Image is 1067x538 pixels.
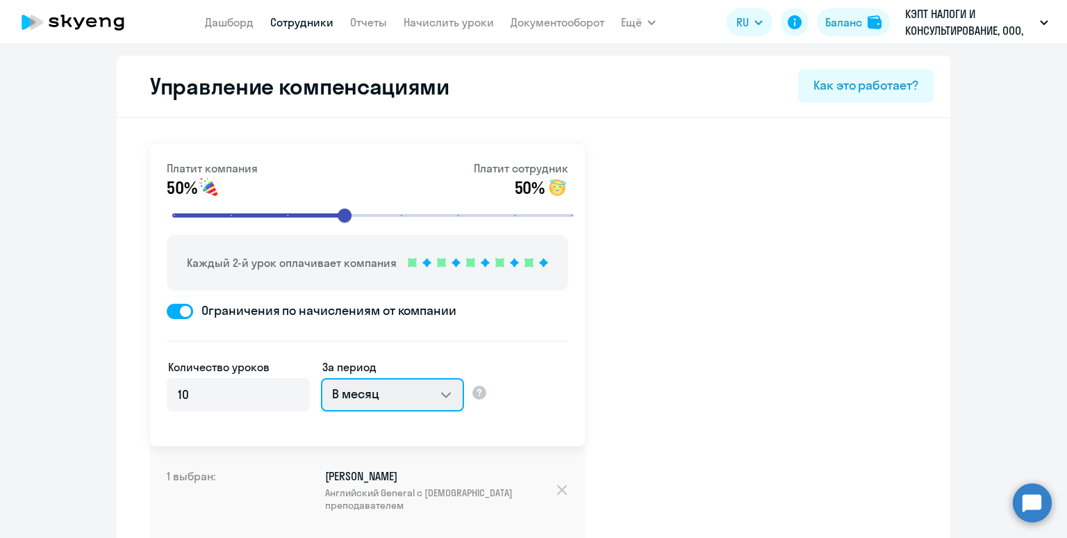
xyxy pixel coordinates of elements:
a: Документооборот [511,15,604,29]
button: КЭПТ НАЛОГИ И КОНСУЛЬТИРОВАНИЕ, ООО, Договор 2025 постоплата [898,6,1055,39]
p: Платит компания [167,160,258,177]
p: КЭПТ НАЛОГИ И КОНСУЛЬТИРОВАНИЕ, ООО, Договор 2025 постоплата [905,6,1034,39]
img: smile [546,177,568,199]
span: RU [736,14,749,31]
span: 50% [515,177,545,199]
a: Отчеты [350,15,387,29]
span: Ограничения по начислениям от компании [193,302,456,320]
label: За период [322,359,377,375]
img: smile [198,177,220,199]
p: Каждый 2-й урок оплачивает компания [187,254,397,271]
a: Сотрудники [270,15,333,29]
button: RU [727,8,772,36]
p: Платит сотрудник [474,160,568,177]
button: Ещё [621,8,656,36]
span: Английский General с [DEMOGRAPHIC_DATA] преподавателем [325,487,555,512]
span: Ещё [621,14,642,31]
button: Как это работает? [798,70,934,103]
p: [PERSON_NAME] [325,468,555,512]
a: Начислить уроки [404,15,494,29]
span: 50% [167,177,197,199]
label: Количество уроков [168,359,270,375]
a: Дашборд [205,15,254,29]
div: Как это работает? [813,76,918,95]
h4: 1 выбран: [167,468,278,523]
h2: Управление компенсациями [133,72,449,100]
div: Баланс [825,14,862,31]
button: Балансbalance [817,8,890,36]
img: balance [868,15,882,29]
